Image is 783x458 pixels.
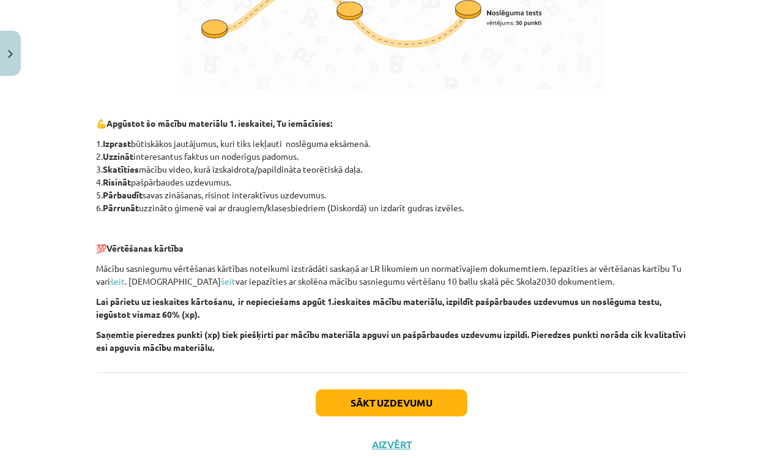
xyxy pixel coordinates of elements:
img: icon-close-lesson-0947bae3869378f0d4975bcd49f059093ad1ed9edebbc8119c70593378902aed.svg [8,50,13,58]
button: Sākt uzdevumu [316,389,467,416]
button: Aizvērt [368,438,415,451]
strong: Izprast [103,138,131,149]
a: šeit [221,276,236,287]
strong: Pārrunāt [103,202,139,213]
strong: Lai pārietu uz ieskaites kārtošanu, ir nepieciešams apgūt 1.ieskaites mācību materiālu, izpildīt ... [96,296,661,320]
strong: Skatīties [103,163,139,175]
strong: Saņemtie pieredzes punkti (xp) tiek piešķirti par mācību materiāla apguvi un pašpārbaudes uzdevum... [96,329,686,353]
a: šeit [110,276,125,287]
p: 1. būtiskākos jautājumus, kuri tiks iekļauti noslēguma eksāmenā. 2. interesantus faktus un noderī... [96,137,687,214]
p: 💪 [96,117,687,130]
strong: Uzzināt [103,151,133,162]
p: Mācību sasniegumu vērtēšanas kārtības noteikumi izstrādāti saskaņā ar LR likumiem un normatīvajie... [96,262,687,288]
p: 💯 [96,242,687,255]
strong: Risināt [103,176,131,187]
strong: Vērtēšanas kārtība [106,242,184,253]
strong: Pārbaudīt [103,189,143,200]
strong: Apgūstot šo mācību materiālu 1. ieskaitei, Tu iemācīsies: [106,118,332,129]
